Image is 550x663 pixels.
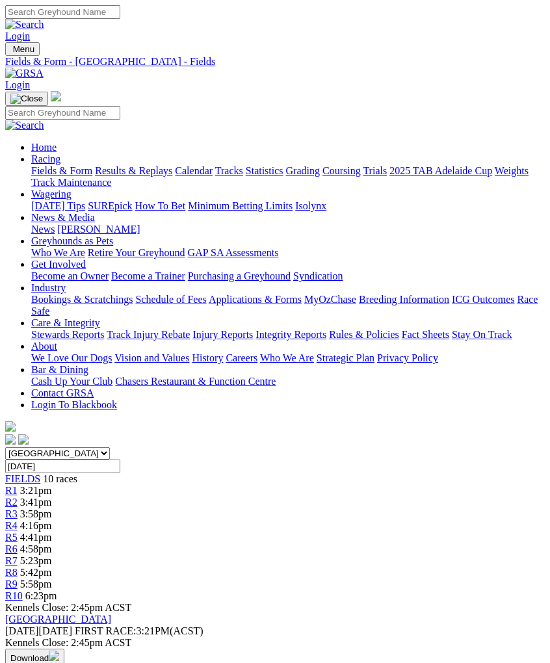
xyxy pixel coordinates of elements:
[5,31,30,42] a: Login
[5,42,40,56] button: Toggle navigation
[5,508,18,519] a: R3
[5,79,30,90] a: Login
[5,106,120,120] input: Search
[5,485,18,496] a: R1
[5,92,48,106] button: Toggle navigation
[192,329,253,340] a: Injury Reports
[31,329,104,340] a: Stewards Reports
[49,651,59,661] img: download.svg
[31,341,57,352] a: About
[31,177,111,188] a: Track Maintenance
[20,567,52,578] span: 5:42pm
[31,317,100,328] a: Care & Integrity
[31,247,85,258] a: Who We Are
[402,329,449,340] a: Fact Sheets
[20,485,52,496] span: 3:21pm
[20,508,52,519] span: 3:58pm
[31,165,92,176] a: Fields & Form
[18,434,29,445] img: twitter.svg
[31,294,538,317] a: Race Safe
[135,200,186,211] a: How To Bet
[175,165,213,176] a: Calendar
[452,329,512,340] a: Stay On Track
[5,590,23,601] a: R10
[246,165,283,176] a: Statistics
[304,294,356,305] a: MyOzChase
[20,578,52,590] span: 5:58pm
[95,165,172,176] a: Results & Replays
[31,329,545,341] div: Care & Integrity
[25,590,57,601] span: 6:23pm
[20,543,52,554] span: 4:58pm
[5,421,16,432] img: logo-grsa-white.png
[188,270,291,281] a: Purchasing a Greyhound
[5,578,18,590] a: R9
[5,68,44,79] img: GRSA
[114,352,189,363] a: Vision and Values
[31,270,109,281] a: Become an Owner
[329,329,399,340] a: Rules & Policies
[5,555,18,566] a: R7
[5,19,44,31] img: Search
[188,247,279,258] a: GAP SA Assessments
[5,497,18,508] a: R2
[31,387,94,398] a: Contact GRSA
[5,625,39,636] span: [DATE]
[5,614,111,625] a: [GEOGRAPHIC_DATA]
[31,165,545,188] div: Racing
[31,153,60,164] a: Racing
[135,294,206,305] a: Schedule of Fees
[88,200,132,211] a: SUREpick
[111,270,185,281] a: Become a Trainer
[359,294,449,305] a: Breeding Information
[5,532,18,543] span: R5
[13,44,34,54] span: Menu
[31,259,86,270] a: Get Involved
[57,224,140,235] a: [PERSON_NAME]
[43,473,77,484] span: 10 races
[286,165,320,176] a: Grading
[5,520,18,531] a: R4
[20,497,52,508] span: 3:41pm
[20,532,52,543] span: 4:41pm
[20,520,52,531] span: 4:16pm
[377,352,438,363] a: Privacy Policy
[31,188,72,200] a: Wagering
[5,567,18,578] a: R8
[31,142,57,153] a: Home
[5,120,44,131] img: Search
[31,212,95,223] a: News & Media
[31,399,117,410] a: Login To Blackbook
[31,294,545,317] div: Industry
[293,270,343,281] a: Syndication
[31,224,545,235] div: News & Media
[5,625,72,636] span: [DATE]
[31,282,66,293] a: Industry
[31,376,545,387] div: Bar & Dining
[215,165,243,176] a: Tracks
[5,543,18,554] a: R6
[322,165,361,176] a: Coursing
[31,200,85,211] a: [DATE] Tips
[5,460,120,473] input: Select date
[209,294,302,305] a: Applications & Forms
[31,200,545,212] div: Wagering
[31,364,88,375] a: Bar & Dining
[192,352,223,363] a: History
[31,247,545,259] div: Greyhounds as Pets
[255,329,326,340] a: Integrity Reports
[452,294,514,305] a: ICG Outcomes
[10,94,43,104] img: Close
[5,473,40,484] a: FIELDS
[295,200,326,211] a: Isolynx
[5,602,131,613] span: Kennels Close: 2:45pm ACST
[31,352,545,364] div: About
[31,376,112,387] a: Cash Up Your Club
